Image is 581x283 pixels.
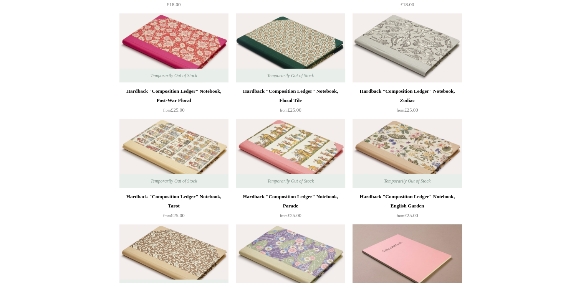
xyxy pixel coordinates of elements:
[143,69,205,82] span: Temporarily Out of Stock
[353,13,462,82] img: Hardback "Composition Ledger" Notebook, Zodiac
[236,192,345,224] a: Hardback "Composition Ledger" Notebook, Parade from£25.00
[119,119,228,188] img: Hardback "Composition Ledger" Notebook, Tarot
[354,192,460,211] div: Hardback "Composition Ledger" Notebook, English Garden
[353,119,462,188] img: Hardback "Composition Ledger" Notebook, English Garden
[260,174,321,188] span: Temporarily Out of Stock
[236,119,345,188] img: Hardback "Composition Ledger" Notebook, Parade
[163,108,171,112] span: from
[119,87,228,118] a: Hardback "Composition Ledger" Notebook, Post-War Floral from£25.00
[163,214,171,218] span: from
[119,13,228,82] a: Hardback "Composition Ledger" Notebook, Post-War Floral Hardback "Composition Ledger" Notebook, P...
[236,13,345,82] a: Hardback "Composition Ledger" Notebook, Floral Tile Hardback "Composition Ledger" Notebook, Flora...
[163,107,185,113] span: £25.00
[163,212,185,218] span: £25.00
[236,87,345,118] a: Hardback "Composition Ledger" Notebook, Floral Tile from£25.00
[376,174,438,188] span: Temporarily Out of Stock
[397,214,404,218] span: from
[353,119,462,188] a: Hardback "Composition Ledger" Notebook, English Garden Hardback "Composition Ledger" Notebook, En...
[238,87,343,105] div: Hardback "Composition Ledger" Notebook, Floral Tile
[397,108,404,112] span: from
[167,2,181,7] span: £18.00
[119,119,228,188] a: Hardback "Composition Ledger" Notebook, Tarot Hardback "Composition Ledger" Notebook, Tarot Tempo...
[121,192,227,211] div: Hardback "Composition Ledger" Notebook, Tarot
[397,107,418,113] span: £25.00
[121,87,227,105] div: Hardback "Composition Ledger" Notebook, Post-War Floral
[119,13,228,82] img: Hardback "Composition Ledger" Notebook, Post-War Floral
[353,13,462,82] a: Hardback "Composition Ledger" Notebook, Zodiac Hardback "Composition Ledger" Notebook, Zodiac
[397,212,418,218] span: £25.00
[280,108,288,112] span: from
[354,87,460,105] div: Hardback "Composition Ledger" Notebook, Zodiac
[119,192,228,224] a: Hardback "Composition Ledger" Notebook, Tarot from£25.00
[238,192,343,211] div: Hardback "Composition Ledger" Notebook, Parade
[280,107,301,113] span: £25.00
[236,119,345,188] a: Hardback "Composition Ledger" Notebook, Parade Hardback "Composition Ledger" Notebook, Parade Tem...
[353,87,462,118] a: Hardback "Composition Ledger" Notebook, Zodiac from£25.00
[280,212,301,218] span: £25.00
[401,2,414,7] span: £18.00
[236,13,345,82] img: Hardback "Composition Ledger" Notebook, Floral Tile
[353,192,462,224] a: Hardback "Composition Ledger" Notebook, English Garden from£25.00
[280,214,288,218] span: from
[143,174,205,188] span: Temporarily Out of Stock
[260,69,321,82] span: Temporarily Out of Stock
